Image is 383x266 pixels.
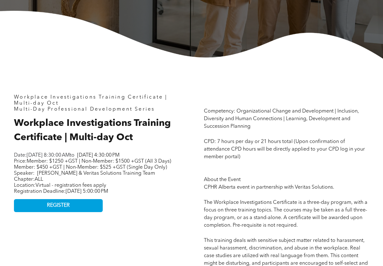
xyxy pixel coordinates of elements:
[14,159,171,170] span: Price:
[14,199,103,212] a: REGISTER
[14,183,108,194] span: Location: Registration Deadline:
[14,159,171,170] span: Member: $1250 +GST | Non-Member: $1500 +GST (All 3 Days) Member: $450 +GST | Non-Member: $525 +GS...
[14,153,75,158] span: Date: to
[35,177,43,182] span: ALL
[66,189,108,194] span: [DATE] 5:00:00 PM
[14,171,35,176] span: Speaker:
[77,153,120,158] span: [DATE] 4:30:00 PM
[47,203,70,209] span: REGISTER
[36,183,106,188] span: Virtual - registration fees apply
[37,171,155,176] span: [PERSON_NAME] & Veritas Solutions Training Team
[14,119,171,142] span: Workplace Investigations Training Certificate | Multi-day Oct
[14,177,43,182] span: Chapter:
[14,107,155,112] span: Multi-Day Professional Development Series
[27,153,70,158] span: [DATE] 8:30:00 AM
[14,95,167,106] span: Workplace Investigations Training Certificate | Multi-day Oct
